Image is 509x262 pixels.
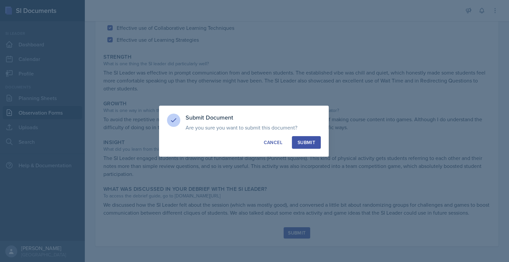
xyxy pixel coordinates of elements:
[186,114,321,122] h3: Submit Document
[264,139,282,146] div: Cancel
[186,124,321,131] p: Are you sure you want to submit this document?
[292,136,321,149] button: Submit
[298,139,315,146] div: Submit
[258,136,288,149] button: Cancel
